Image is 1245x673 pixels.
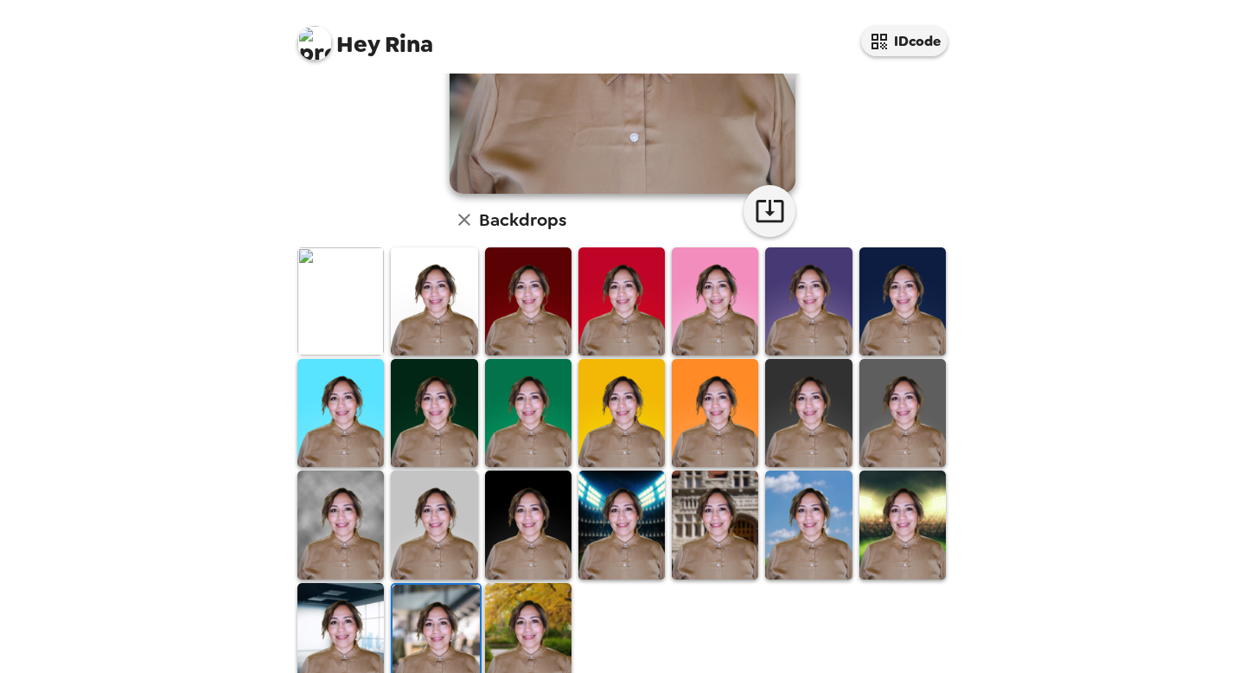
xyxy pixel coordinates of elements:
[297,17,433,56] span: Rina
[861,26,948,56] button: IDcode
[336,29,380,60] span: Hey
[297,26,332,61] img: profile pic
[297,247,384,356] img: Original
[479,206,566,234] h6: Backdrops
